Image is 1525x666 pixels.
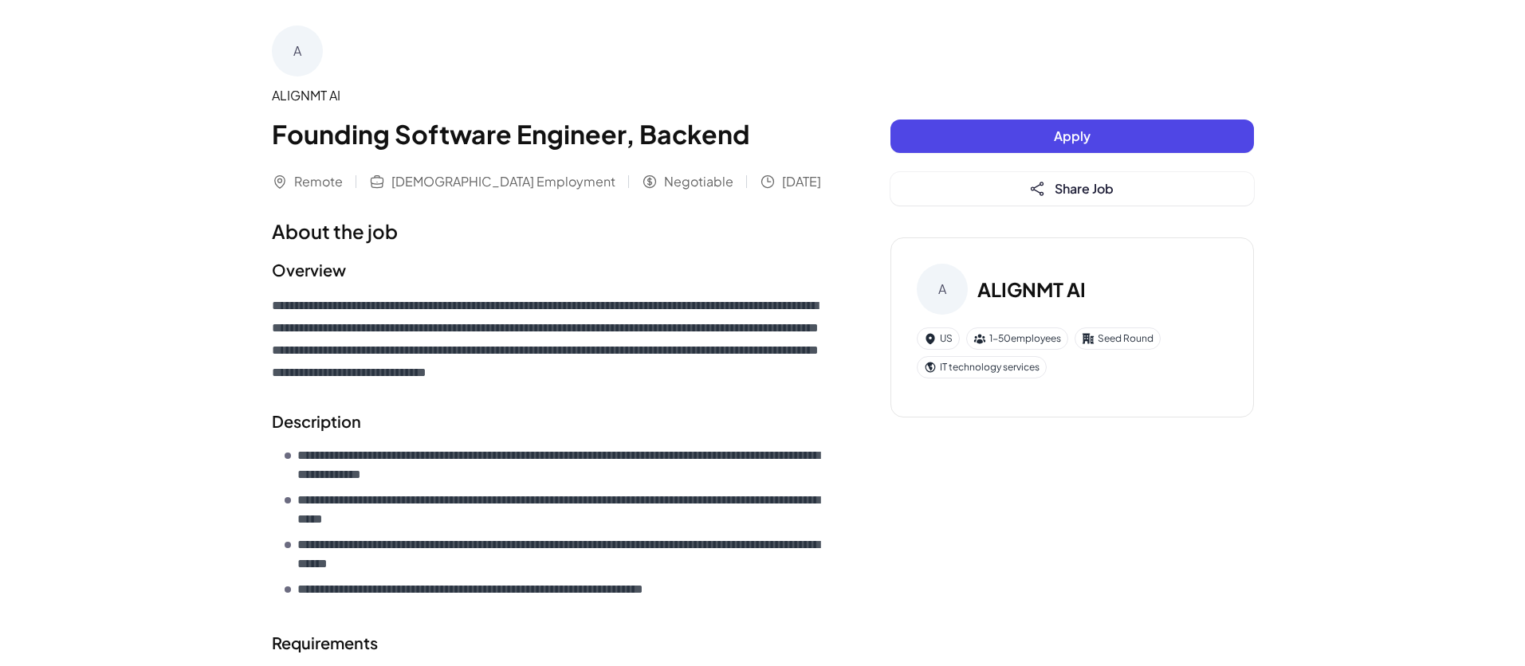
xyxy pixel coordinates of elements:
[272,409,827,433] h2: Description
[917,356,1047,378] div: IT technology services
[1054,127,1091,144] span: Apply
[272,217,827,245] h1: About the job
[890,119,1254,153] button: Apply
[294,172,343,191] span: Remote
[272,86,827,105] div: ALIGNMT AI
[782,172,821,191] span: [DATE]
[917,264,968,315] div: A
[272,258,827,282] h2: Overview
[391,172,615,191] span: [DEMOGRAPHIC_DATA] Employment
[966,327,1068,350] div: 1-50 employees
[1075,327,1161,350] div: Seed Round
[917,327,960,350] div: US
[272,25,323,76] div: A
[664,172,733,191] span: Negotiable
[977,275,1086,304] h3: ALIGNMT AI
[1055,180,1114,197] span: Share Job
[890,172,1254,206] button: Share Job
[272,115,827,153] h1: Founding Software Engineer, Backend
[272,631,827,655] h2: Requirements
